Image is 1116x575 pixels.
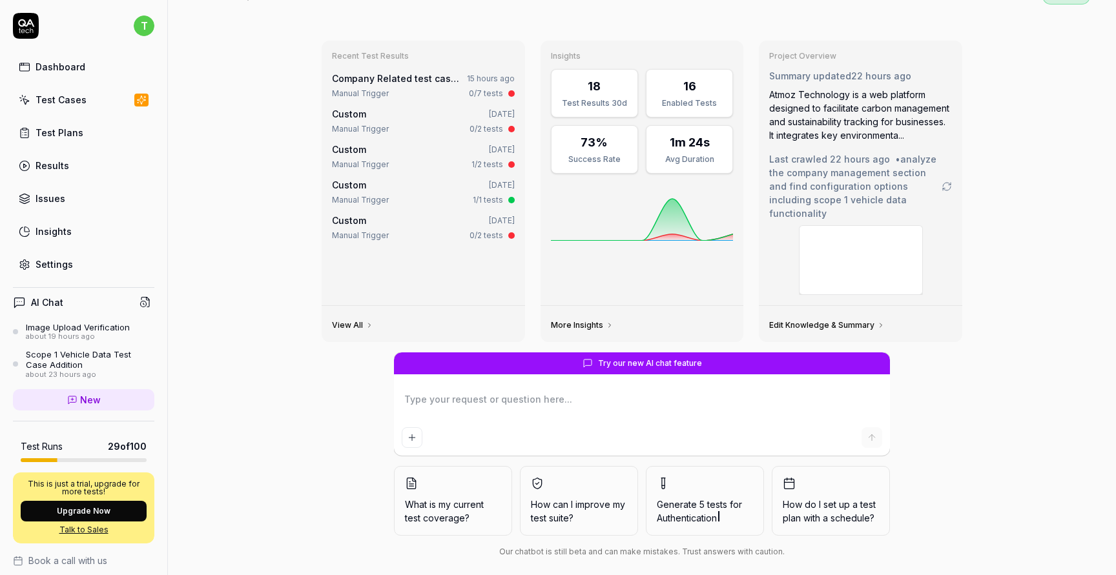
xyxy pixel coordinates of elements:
a: Edit Knowledge & Summary [769,320,885,330]
span: Custom [332,144,366,155]
button: How can I improve my test suite? [520,466,638,536]
a: Book a call with us [13,554,154,567]
span: Try our new AI chat feature [598,358,702,369]
div: 16 [683,77,696,95]
span: t [134,15,154,36]
div: 0/2 tests [470,123,503,135]
div: 18 [588,77,601,95]
span: Summary updated [769,70,851,81]
div: Manual Trigger [332,88,389,99]
div: Test Results 30d [559,97,630,109]
a: Dashboard [13,54,154,79]
span: What is my current test coverage? [405,498,501,525]
div: Our chatbot is still beta and can make mistakes. Trust answers with caution. [394,546,890,558]
time: 15 hours ago [467,74,515,83]
div: Test Plans [36,126,83,139]
span: New [80,393,101,407]
span: Custom [332,215,366,226]
div: 0/2 tests [470,230,503,241]
span: Custom [332,108,366,119]
a: Custom[DATE]Manual Trigger0/2 tests [329,211,517,244]
div: Issues [36,192,65,205]
div: Avg Duration [654,154,725,165]
span: • analyze the company management section and find configuration options including scope 1 vehicle... [769,154,936,219]
div: Manual Trigger [332,230,389,241]
div: 1/2 tests [471,159,503,170]
div: about 19 hours ago [26,332,130,341]
a: Custom[DATE]Manual Trigger1/2 tests [329,140,517,173]
span: Authentication [657,512,717,523]
a: More Insights [551,320,614,330]
span: How can I improve my test suite? [531,498,627,525]
p: This is just a trial, upgrade for more tests! [21,480,147,496]
span: Book a call with us [28,554,107,567]
time: 22 hours ago [851,70,911,81]
a: Go to crawling settings [942,181,952,192]
button: How do I set up a test plan with a schedule? [772,466,890,536]
span: Custom [332,179,366,190]
time: [DATE] [489,216,515,225]
div: Results [36,159,69,172]
div: Dashboard [36,60,85,74]
a: Talk to Sales [21,524,147,536]
h3: Project Overview [769,51,952,61]
h3: Recent Test Results [332,51,515,61]
span: How do I set up a test plan with a schedule? [783,498,879,525]
div: Test Cases [36,93,87,106]
a: New [13,389,154,410]
a: Test Cases [13,87,154,112]
time: [DATE] [489,145,515,154]
div: Enabled Tests [654,97,725,109]
div: Settings [36,257,73,271]
button: What is my current test coverage? [394,466,512,536]
time: [DATE] [489,109,515,119]
a: Issues [13,186,154,211]
a: Custom[DATE]Manual Trigger0/2 tests [329,105,517,137]
span: 29 of 100 [108,439,147,453]
a: Custom[DATE]Manual Trigger1/1 tests [329,176,517,208]
a: Company Related test cases15 hours agoManual Trigger0/7 tests [329,69,517,102]
img: Screenshot [800,226,922,294]
a: Image Upload Verificationabout 19 hours ago [13,322,154,341]
span: Last crawled [769,152,942,220]
time: 22 hours ago [830,154,890,165]
div: Manual Trigger [332,194,389,206]
div: Scope 1 Vehicle Data Test Case Addition [26,349,154,370]
button: t [134,13,154,39]
h5: Test Runs [21,441,63,452]
button: Add attachment [402,427,422,448]
a: Settings [13,252,154,277]
a: Company Related test cases [332,73,462,84]
div: Atmoz Technology is a web platform designed to facilitate carbon management and sustainability tr... [769,88,952,142]
button: Generate 5 tests forAuthentication [646,466,764,536]
div: 1m 24s [670,134,710,151]
a: View All [332,320,373,330]
a: Scope 1 Vehicle Data Test Case Additionabout 23 hours ago [13,349,154,379]
span: Generate 5 tests for [657,498,753,525]
time: [DATE] [489,180,515,190]
div: Success Rate [559,154,630,165]
h4: AI Chat [31,296,63,309]
a: Results [13,153,154,178]
div: 73% [581,134,608,151]
div: about 23 hours ago [26,370,154,379]
div: 0/7 tests [469,88,503,99]
div: Image Upload Verification [26,322,130,332]
h3: Insights [551,51,734,61]
a: Insights [13,219,154,244]
div: 1/1 tests [473,194,503,206]
a: Test Plans [13,120,154,145]
div: Manual Trigger [332,159,389,170]
button: Upgrade Now [21,501,147,521]
div: Insights [36,225,72,238]
div: Manual Trigger [332,123,389,135]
